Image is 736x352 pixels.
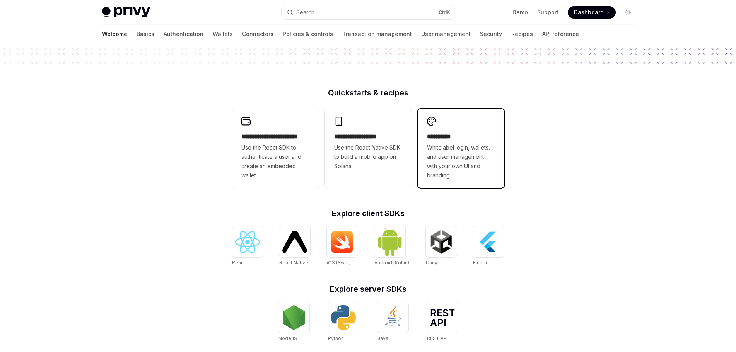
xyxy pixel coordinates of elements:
[102,25,127,43] a: Welcome
[283,25,333,43] a: Policies & controls
[377,302,408,342] a: JavaJava
[374,260,409,265] span: Android (Kotlin)
[377,335,388,341] span: Java
[278,335,297,341] span: NodeJS
[427,143,495,180] span: Whitelabel login, wallets, and user management with your own UI and branding.
[241,143,309,180] span: Use the React SDK to authenticate a user and create an embedded wallet.
[232,89,504,97] h2: Quickstarts & recipes
[473,226,504,267] a: FlutterFlutter
[537,9,558,16] a: Support
[102,7,150,18] img: light logo
[439,9,450,15] span: Ctrl K
[427,302,458,342] a: REST APIREST API
[282,305,306,330] img: NodeJS
[473,260,487,265] span: Flutter
[374,226,409,267] a: Android (Kotlin)Android (Kotlin)
[232,226,263,267] a: ReactReact
[512,9,528,16] a: Demo
[476,230,501,254] img: Flutter
[377,227,402,256] img: Android (Kotlin)
[418,109,504,188] a: **** *****Whitelabel login, wallets, and user management with your own UI and branding.
[325,109,412,188] a: **** **** **** ***Use the React Native SDK to build a mobile app on Solana.
[622,6,634,19] button: Toggle dark mode
[279,226,310,267] a: React NativeReact Native
[279,260,308,265] span: React Native
[331,305,356,330] img: Python
[164,25,203,43] a: Authentication
[342,25,412,43] a: Transaction management
[328,302,359,342] a: PythonPython
[327,226,358,267] a: iOS (Swift)iOS (Swift)
[421,25,471,43] a: User management
[232,285,504,293] h2: Explore server SDKs
[480,25,502,43] a: Security
[426,226,457,267] a: UnityUnity
[296,8,318,17] div: Search...
[232,209,504,217] h2: Explore client SDKs
[430,309,455,326] img: REST API
[334,143,402,171] span: Use the React Native SDK to build a mobile app on Solana.
[429,230,454,254] img: Unity
[542,25,579,43] a: API reference
[381,305,405,330] img: Java
[574,9,604,16] span: Dashboard
[213,25,233,43] a: Wallets
[511,25,533,43] a: Recipes
[282,231,307,253] img: React Native
[568,6,616,19] a: Dashboard
[282,5,455,19] button: Open search
[278,302,309,342] a: NodeJSNodeJS
[232,260,245,265] span: React
[330,230,355,253] img: iOS (Swift)
[137,25,154,43] a: Basics
[242,25,273,43] a: Connectors
[327,260,351,265] span: iOS (Swift)
[235,231,260,253] img: React
[427,335,448,341] span: REST API
[426,260,437,265] span: Unity
[328,335,344,341] span: Python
